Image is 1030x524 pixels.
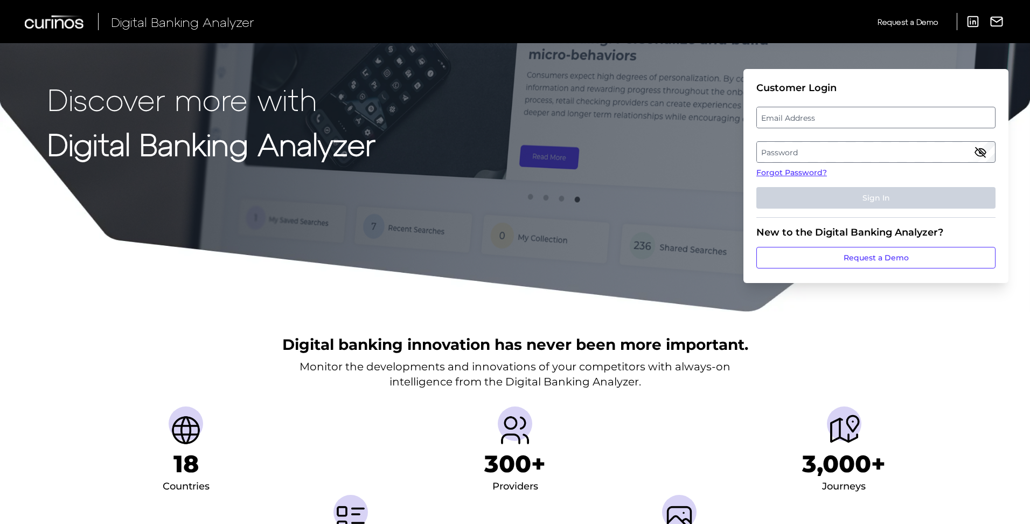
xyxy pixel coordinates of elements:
[757,142,994,162] label: Password
[111,14,254,30] span: Digital Banking Analyzer
[878,13,938,31] a: Request a Demo
[498,413,532,447] img: Providers
[484,450,546,478] h1: 300+
[756,226,996,238] div: New to the Digital Banking Analyzer?
[163,478,210,495] div: Countries
[802,450,886,478] h1: 3,000+
[169,413,203,447] img: Countries
[282,334,748,355] h2: Digital banking innovation has never been more important.
[25,15,85,29] img: Curinos
[300,359,730,389] p: Monitor the developments and innovations of your competitors with always-on intelligence from the...
[878,17,938,26] span: Request a Demo
[756,167,996,178] a: Forgot Password?
[756,82,996,94] div: Customer Login
[827,413,861,447] img: Journeys
[822,478,866,495] div: Journeys
[756,247,996,268] a: Request a Demo
[47,126,375,162] strong: Digital Banking Analyzer
[756,187,996,209] button: Sign In
[47,82,375,116] p: Discover more with
[173,450,199,478] h1: 18
[757,108,994,127] label: Email Address
[492,478,538,495] div: Providers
